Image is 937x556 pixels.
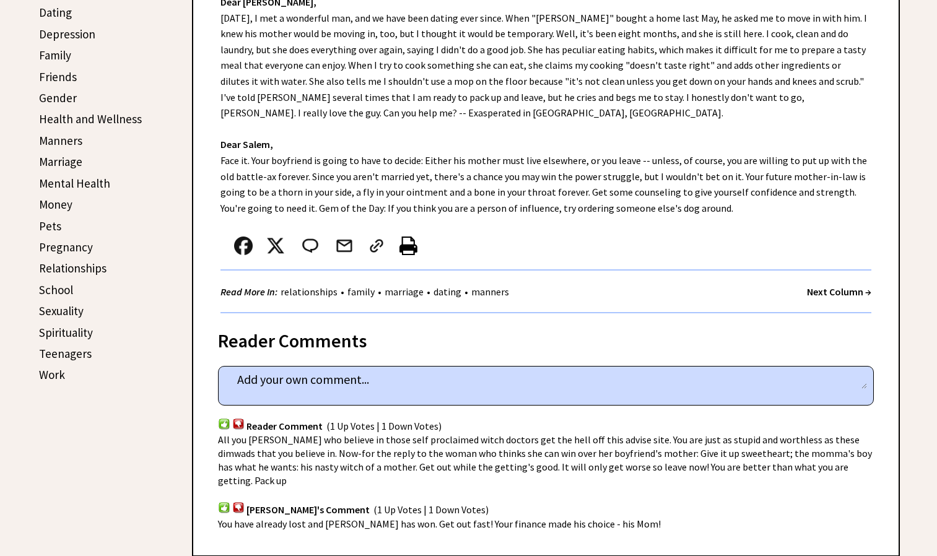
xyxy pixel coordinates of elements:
a: Depression [39,27,95,41]
a: Money [39,197,72,212]
a: Spirituality [39,325,93,340]
span: Reader Comment [246,420,323,432]
a: Pregnancy [39,240,93,254]
img: link_02.png [367,237,386,255]
img: votup.png [218,502,230,513]
a: School [39,282,73,297]
img: votup.png [218,418,230,430]
a: marriage [381,285,427,298]
div: • • • • [220,284,512,300]
a: Next Column → [807,285,871,298]
a: Friends [39,69,77,84]
a: Pets [39,219,61,233]
span: All you [PERSON_NAME] who believe in those self proclaimed witch doctors get the hell off this ad... [218,433,872,487]
div: Reader Comments [218,328,874,347]
span: [PERSON_NAME]'s Comment [246,503,370,516]
span: (1 Up Votes | 1 Down Votes) [373,503,489,516]
a: Dating [39,5,72,20]
a: relationships [277,285,341,298]
a: Sexuality [39,303,84,318]
span: You have already lost and [PERSON_NAME] has won. Get out fast! Your finance made his choice - his... [218,518,661,530]
img: mail.png [335,237,354,255]
img: votdown.png [232,502,245,513]
a: Manners [39,133,82,148]
img: x_small.png [266,237,285,255]
a: manners [468,285,512,298]
img: message_round%202.png [300,237,321,255]
a: Health and Wellness [39,111,142,126]
a: Family [39,48,71,63]
a: Work [39,367,65,382]
a: Teenagers [39,346,92,361]
img: facebook.png [234,237,253,255]
a: Relationships [39,261,107,276]
strong: Dear Salem, [220,138,273,150]
a: family [344,285,378,298]
img: printer%20icon.png [399,237,417,255]
a: Marriage [39,154,82,169]
span: (1 Up Votes | 1 Down Votes) [326,420,442,432]
a: Gender [39,90,77,105]
a: Mental Health [39,176,110,191]
a: dating [430,285,464,298]
strong: Read More In: [220,285,277,298]
img: votdown.png [232,418,245,430]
